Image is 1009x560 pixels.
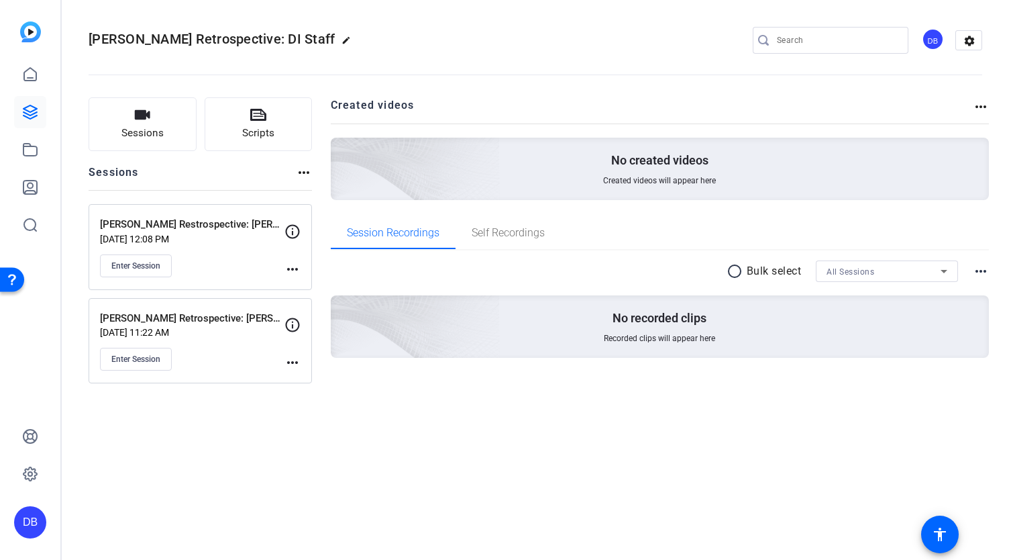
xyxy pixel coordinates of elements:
[922,28,945,52] ngx-avatar: David Breisch
[205,97,313,151] button: Scripts
[121,126,164,141] span: Sessions
[89,97,197,151] button: Sessions
[284,261,301,277] mat-icon: more_horiz
[747,263,802,279] p: Bulk select
[100,234,284,244] p: [DATE] 12:08 PM
[111,261,160,271] span: Enter Session
[180,162,500,454] img: embarkstudio-empty-session.png
[100,327,284,338] p: [DATE] 11:22 AM
[14,506,46,539] div: DB
[284,355,301,371] mat-icon: more_horiz
[604,333,715,344] span: Recorded clips will appear here
[89,165,139,190] h2: Sessions
[111,354,160,365] span: Enter Session
[613,310,706,326] p: No recorded clips
[100,311,284,326] p: [PERSON_NAME] Retrospective: [PERSON_NAME]
[242,126,274,141] span: Scripts
[472,228,545,238] span: Self Recordings
[973,99,989,115] mat-icon: more_horiz
[827,267,874,277] span: All Sessions
[20,21,41,42] img: blue-gradient.svg
[100,348,172,371] button: Enter Session
[100,254,172,277] button: Enter Session
[347,228,439,238] span: Session Recordings
[922,28,944,50] div: DB
[296,165,312,181] mat-icon: more_horiz
[89,31,335,47] span: [PERSON_NAME] Retrospective: DI Staff
[727,263,747,279] mat-icon: radio_button_unchecked
[603,175,716,186] span: Created videos will appear here
[956,31,983,51] mat-icon: settings
[341,36,358,52] mat-icon: edit
[777,32,898,48] input: Search
[331,97,973,124] h2: Created videos
[180,5,500,296] img: Creted videos background
[932,526,948,543] mat-icon: accessibility
[973,263,989,279] mat-icon: more_horiz
[611,152,708,169] p: No created videos
[100,217,284,232] p: [PERSON_NAME] Restrospective: [PERSON_NAME]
